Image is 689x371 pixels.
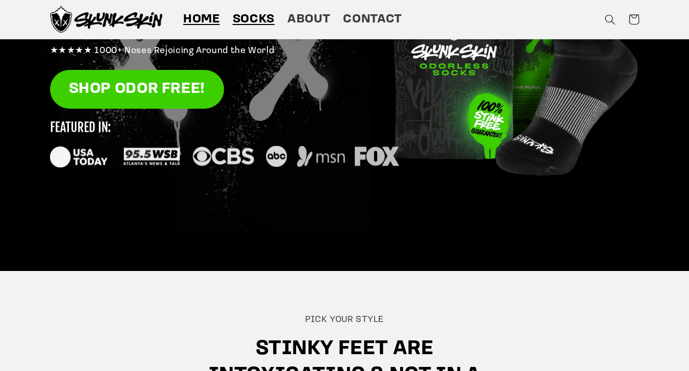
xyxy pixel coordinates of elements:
[343,12,402,28] span: Contact
[281,5,336,34] a: About
[599,8,622,31] summary: Search
[337,5,409,34] a: Contact
[183,12,220,28] span: Home
[50,70,224,109] a: SHOP ODOR FREE!
[226,5,281,34] a: Socks
[287,12,330,28] span: About
[50,6,162,33] img: Skunk Skin Anti-Odor Socks.
[177,5,226,34] a: Home
[233,12,275,28] span: Socks
[179,314,510,326] h3: Pick your style
[50,43,639,60] p: ★★★★★ 1000+ Noses Rejoicing Around the World
[50,121,400,167] img: new_featured_logos_1_small.svg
